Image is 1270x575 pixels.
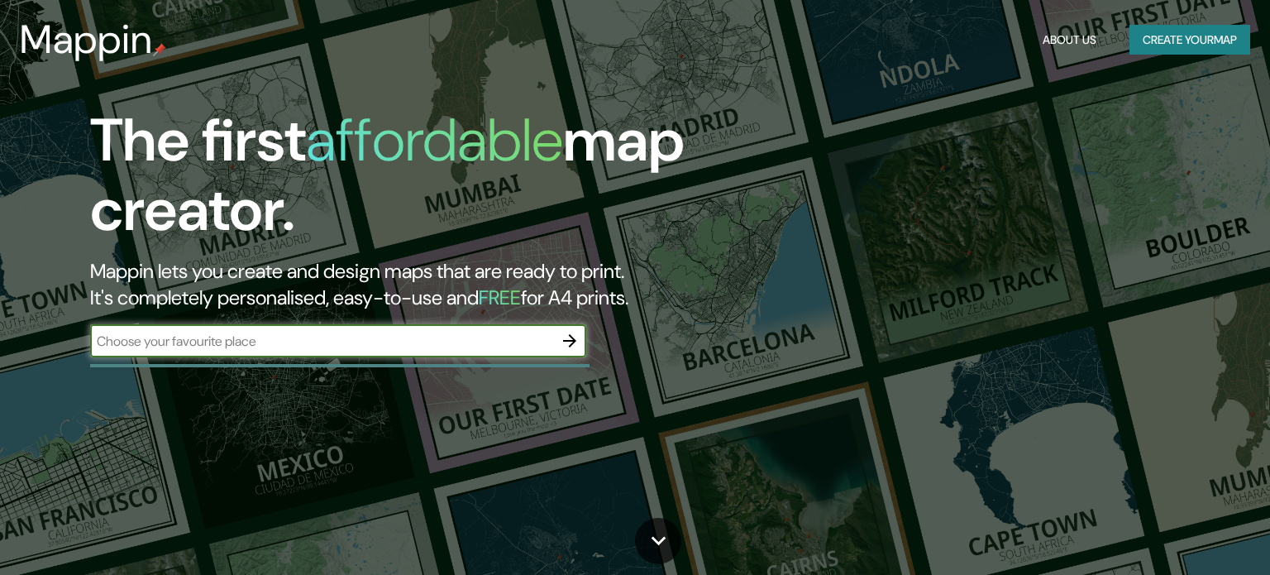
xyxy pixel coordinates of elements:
button: Create yourmap [1129,25,1250,55]
h3: Mappin [20,17,153,63]
img: mappin-pin [153,43,166,56]
h5: FREE [479,285,521,310]
h1: affordable [306,102,563,179]
h2: Mappin lets you create and design maps that are ready to print. It's completely personalised, eas... [90,258,725,311]
input: Choose your favourite place [90,332,553,351]
button: About Us [1036,25,1103,55]
h1: The first map creator. [90,106,725,258]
